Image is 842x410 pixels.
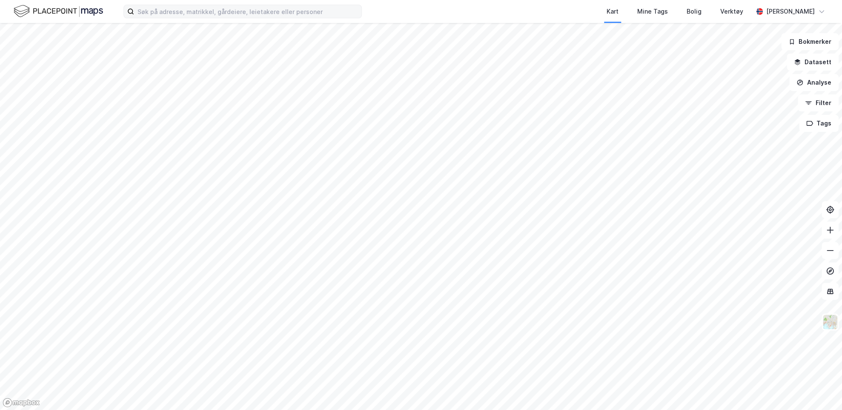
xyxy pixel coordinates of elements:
div: Verktøy [720,6,743,17]
input: Søk på adresse, matrikkel, gårdeiere, leietakere eller personer [134,5,361,18]
div: Bolig [687,6,702,17]
div: Kart [607,6,619,17]
iframe: Chat Widget [799,369,842,410]
img: logo.f888ab2527a4732fd821a326f86c7f29.svg [14,4,103,19]
div: [PERSON_NAME] [766,6,815,17]
div: Mine Tags [637,6,668,17]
